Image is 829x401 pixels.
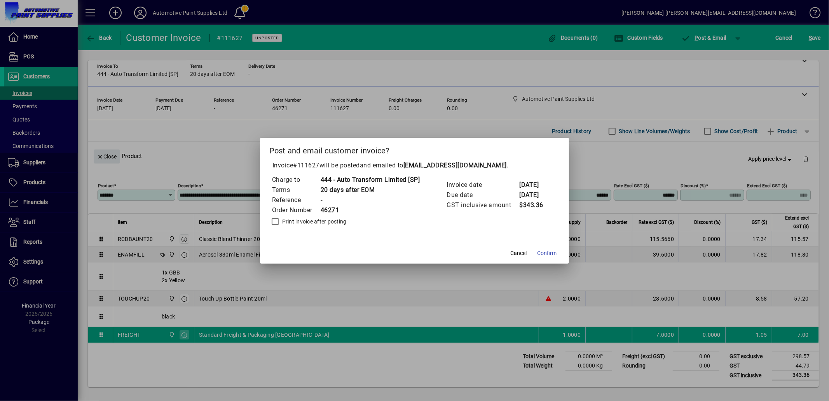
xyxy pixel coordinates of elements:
[506,246,531,260] button: Cancel
[403,162,507,169] b: [EMAIL_ADDRESS][DOMAIN_NAME]
[281,218,347,225] label: Print invoice after posting
[534,246,560,260] button: Confirm
[510,249,527,257] span: Cancel
[446,180,519,190] td: Invoice date
[272,175,320,185] td: Charge to
[272,205,320,215] td: Order Number
[537,249,557,257] span: Confirm
[272,185,320,195] td: Terms
[446,200,519,210] td: GST inclusive amount
[446,190,519,200] td: Due date
[519,200,550,210] td: $343.36
[320,185,420,195] td: 20 days after EOM
[320,205,420,215] td: 46271
[320,195,420,205] td: -
[519,180,550,190] td: [DATE]
[360,162,507,169] span: and emailed to
[272,195,320,205] td: Reference
[260,138,569,160] h2: Post and email customer invoice?
[320,175,420,185] td: 444 - Auto Transform Limited [SP]
[519,190,550,200] td: [DATE]
[269,161,560,170] p: Invoice will be posted .
[293,162,319,169] span: #111627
